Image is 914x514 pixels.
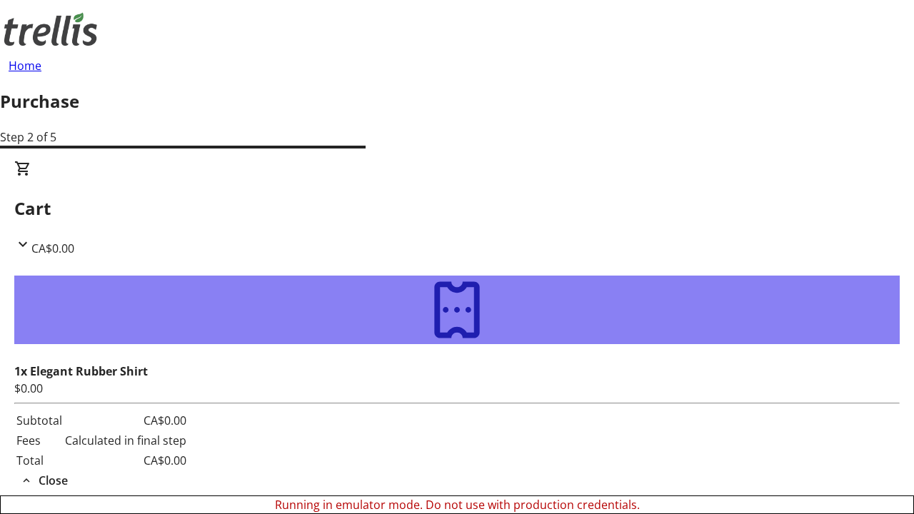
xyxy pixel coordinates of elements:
[14,196,900,221] h2: Cart
[14,257,900,490] div: CartCA$0.00
[39,472,68,489] span: Close
[14,472,74,489] button: Close
[16,451,63,470] td: Total
[31,241,74,256] span: CA$0.00
[14,380,900,397] div: $0.00
[64,411,187,430] td: CA$0.00
[64,431,187,450] td: Calculated in final step
[64,451,187,470] td: CA$0.00
[16,411,63,430] td: Subtotal
[14,160,900,257] div: CartCA$0.00
[14,363,148,379] strong: 1x Elegant Rubber Shirt
[16,431,63,450] td: Fees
